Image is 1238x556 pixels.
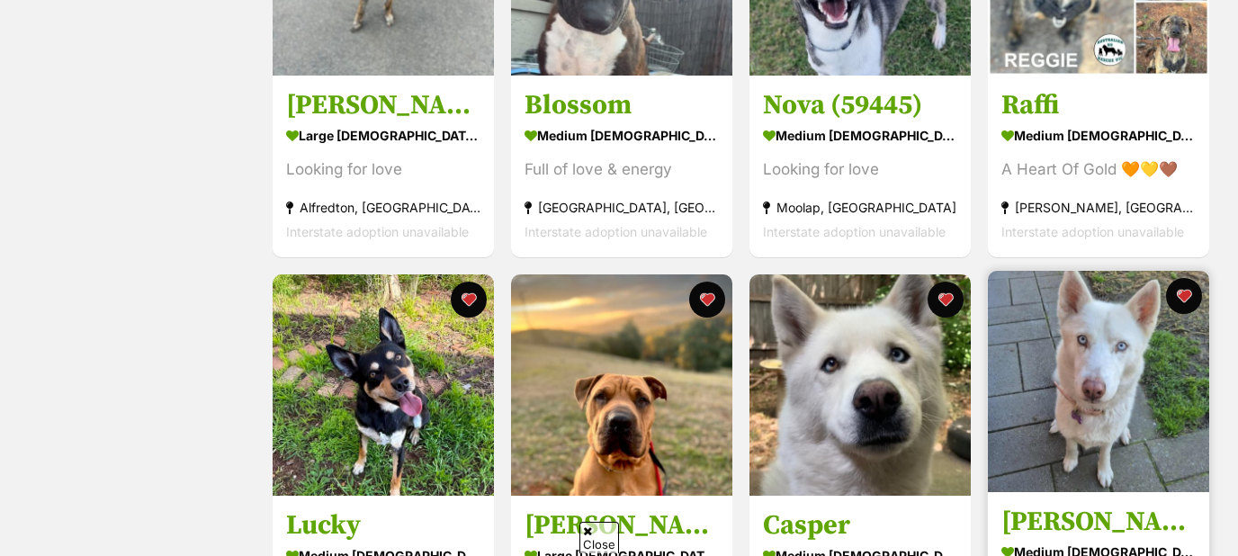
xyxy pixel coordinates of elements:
[511,274,732,496] img: Gary
[988,271,1209,492] img: Ashie
[1001,224,1184,239] span: Interstate adoption unavailable
[525,122,719,148] div: medium [DEMOGRAPHIC_DATA] Dog
[928,282,964,318] button: favourite
[763,122,957,148] div: medium [DEMOGRAPHIC_DATA] Dog
[1001,195,1196,220] div: [PERSON_NAME], [GEOGRAPHIC_DATA]
[988,75,1209,257] a: Raffi medium [DEMOGRAPHIC_DATA] Dog A Heart Of Gold 🧡💛🤎 [PERSON_NAME], [GEOGRAPHIC_DATA] Intersta...
[525,224,707,239] span: Interstate adoption unavailable
[273,274,494,496] img: Lucky
[525,157,719,182] div: Full of love & energy
[749,75,971,257] a: Nova (59445) medium [DEMOGRAPHIC_DATA] Dog Looking for love Moolap, [GEOGRAPHIC_DATA] Interstate ...
[1166,278,1202,314] button: favourite
[525,195,719,220] div: [GEOGRAPHIC_DATA], [GEOGRAPHIC_DATA]
[451,282,487,318] button: favourite
[763,88,957,122] h3: Nova (59445)
[689,282,725,318] button: favourite
[525,509,719,543] h3: [PERSON_NAME]
[1001,122,1196,148] div: medium [DEMOGRAPHIC_DATA] Dog
[763,157,957,182] div: Looking for love
[286,157,480,182] div: Looking for love
[1001,506,1196,540] h3: [PERSON_NAME]
[286,224,469,239] span: Interstate adoption unavailable
[763,224,946,239] span: Interstate adoption unavailable
[286,509,480,543] h3: Lucky
[1001,157,1196,182] div: A Heart Of Gold 🧡💛🤎
[286,122,480,148] div: large [DEMOGRAPHIC_DATA] Dog
[286,195,480,220] div: Alfredton, [GEOGRAPHIC_DATA]
[579,522,619,553] span: Close
[1001,88,1196,122] h3: Raffi
[273,75,494,257] a: [PERSON_NAME] large [DEMOGRAPHIC_DATA] Dog Looking for love Alfredton, [GEOGRAPHIC_DATA] Intersta...
[286,88,480,122] h3: [PERSON_NAME]
[511,75,732,257] a: Blossom medium [DEMOGRAPHIC_DATA] Dog Full of love & energy [GEOGRAPHIC_DATA], [GEOGRAPHIC_DATA] ...
[749,274,971,496] img: Casper
[763,509,957,543] h3: Casper
[525,88,719,122] h3: Blossom
[763,195,957,220] div: Moolap, [GEOGRAPHIC_DATA]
